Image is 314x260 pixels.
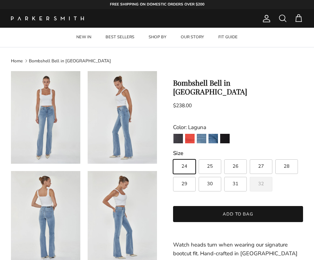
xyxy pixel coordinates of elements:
label: Sold out [250,177,272,191]
a: Point Break [173,133,183,146]
a: Home [11,58,23,64]
span: 30 [207,182,213,186]
span: 29 [181,182,187,186]
a: Stallion [220,133,230,146]
a: NEW IN [70,28,98,47]
strong: FREE SHIPPING ON DOMESTIC ORDERS OVER $200 [110,2,204,7]
a: SHOP BY [142,28,173,47]
a: BEST SELLERS [99,28,141,47]
img: Parker Smith [11,16,84,20]
a: FIT GUIDE [212,28,244,47]
div: Color: Laguna [173,123,303,132]
span: 26 [233,164,238,169]
img: Watermelon [185,134,195,143]
a: OUR STORY [174,28,211,47]
a: Bombshell Bell in [GEOGRAPHIC_DATA] [29,58,111,64]
span: 28 [284,164,290,169]
a: Venice [208,133,218,146]
a: Account [259,14,271,23]
img: Stallion [220,134,230,143]
img: Laguna [197,134,206,143]
legend: Size [173,150,183,157]
button: Add to bag [173,206,303,222]
span: 32 [258,182,264,186]
h1: Bombshell Bell in [GEOGRAPHIC_DATA] [173,78,303,96]
nav: Breadcrumbs [11,58,303,64]
img: Point Break [173,134,183,143]
a: Laguna [196,133,207,146]
span: 27 [258,164,264,169]
span: 24 [181,164,187,169]
a: Watermelon [185,133,195,146]
span: 31 [233,182,238,186]
img: Venice [208,134,218,143]
span: $238.00 [173,102,192,109]
span: 25 [207,164,213,169]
